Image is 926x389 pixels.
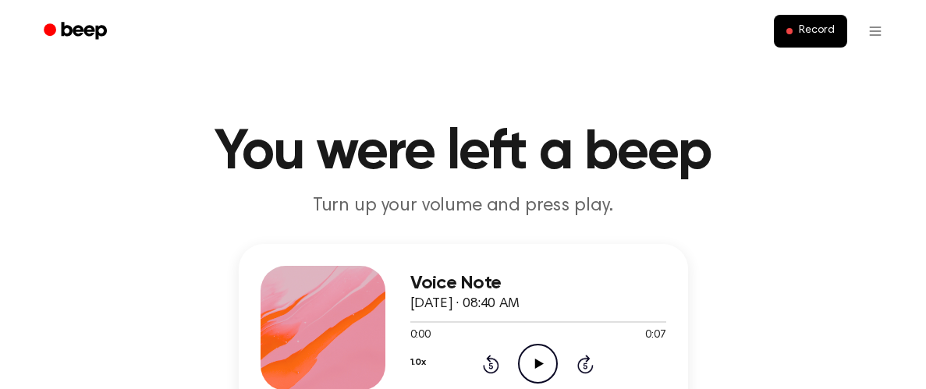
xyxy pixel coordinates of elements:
p: Turn up your volume and press play. [164,193,763,219]
span: [DATE] · 08:40 AM [410,297,520,311]
button: Record [774,15,846,48]
span: 0:07 [645,327,665,344]
h3: Voice Note [410,273,666,294]
span: 0:00 [410,327,431,344]
span: Record [799,24,834,38]
button: 1.0x [410,349,426,376]
a: Beep [33,16,121,47]
h1: You were left a beep [64,125,863,181]
button: Open menu [857,12,894,50]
